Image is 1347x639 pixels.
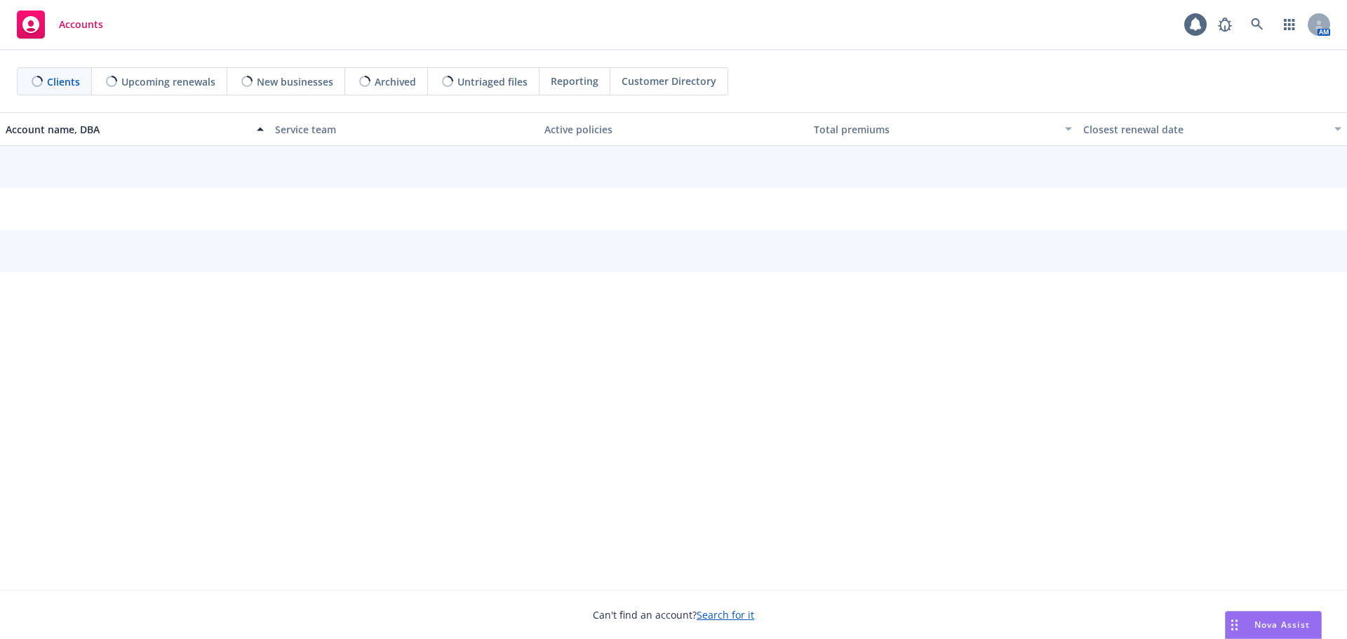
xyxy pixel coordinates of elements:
span: Clients [47,74,80,89]
a: Switch app [1275,11,1304,39]
button: Active policies [539,112,808,146]
a: Report a Bug [1211,11,1239,39]
button: Nova Assist [1225,611,1322,639]
span: Untriaged files [457,74,528,89]
span: New businesses [257,74,333,89]
span: Upcoming renewals [121,74,215,89]
div: Account name, DBA [6,122,248,137]
button: Total premiums [808,112,1078,146]
span: Can't find an account? [593,607,754,622]
span: Reporting [551,74,598,88]
div: Active policies [544,122,803,137]
span: Accounts [59,19,103,30]
div: Drag to move [1226,612,1243,638]
button: Closest renewal date [1078,112,1347,146]
a: Search for it [697,608,754,621]
span: Archived [375,74,416,89]
div: Service team [275,122,533,137]
div: Closest renewal date [1083,122,1326,137]
a: Accounts [11,5,109,44]
div: Total premiums [814,122,1057,137]
button: Service team [269,112,539,146]
span: Nova Assist [1254,619,1310,631]
span: Customer Directory [622,74,716,88]
a: Search [1243,11,1271,39]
